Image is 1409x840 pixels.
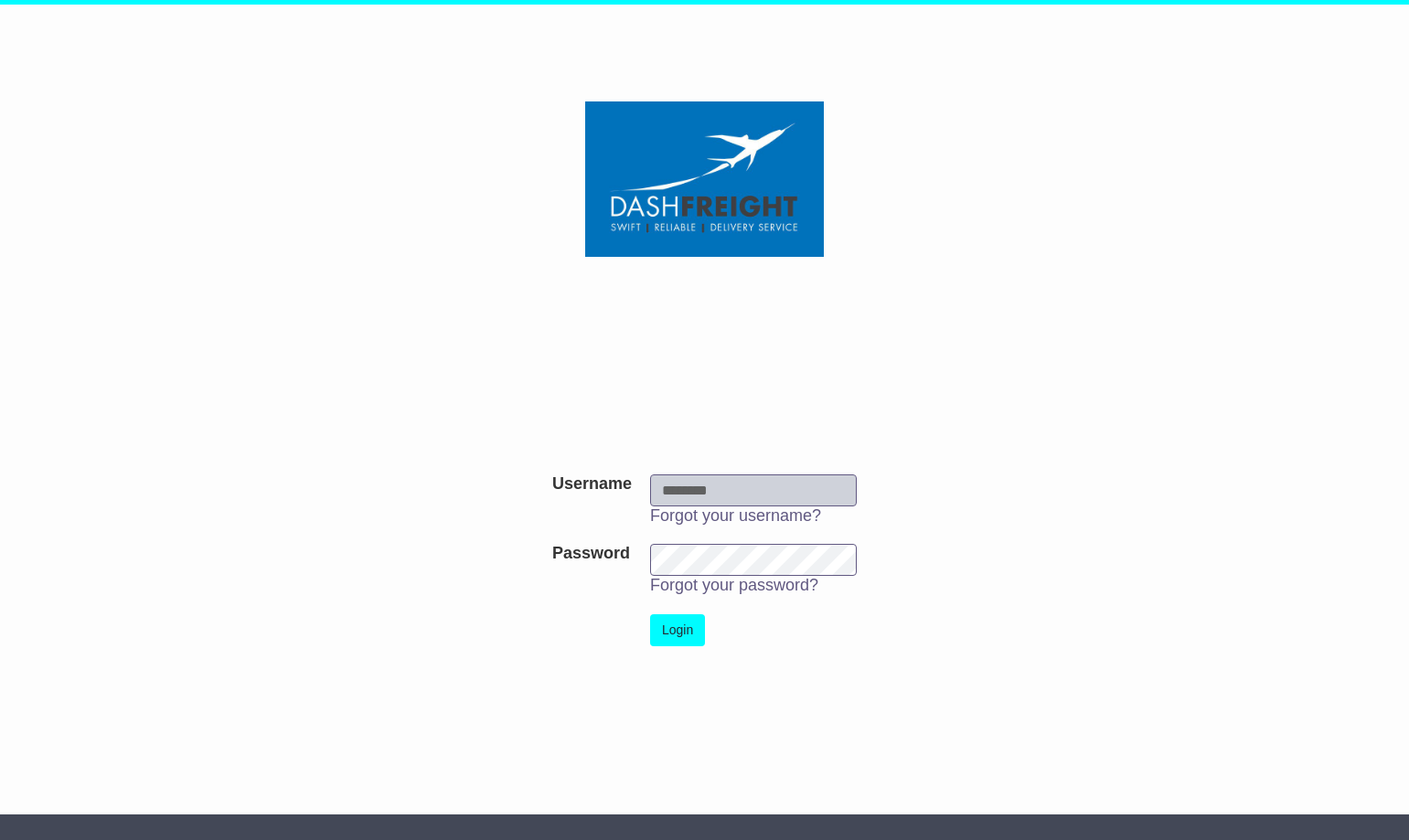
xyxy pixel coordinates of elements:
[552,474,632,494] label: Username
[650,576,818,594] a: Forgot your password?
[585,101,825,257] img: Dash Freight
[650,614,705,646] button: Login
[650,506,821,525] a: Forgot your username?
[552,544,630,564] label: Password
